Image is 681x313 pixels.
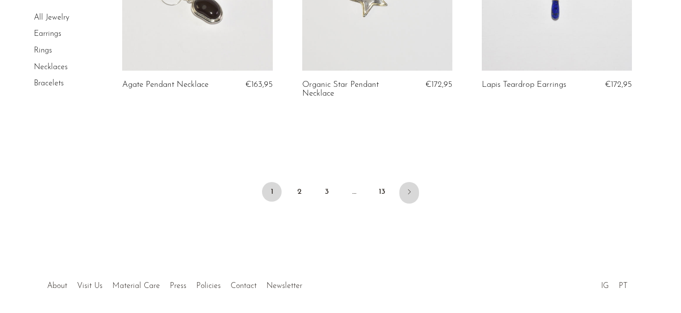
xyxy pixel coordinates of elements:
[34,63,68,71] a: Necklaces
[245,80,273,89] span: €163,95
[289,182,309,202] a: 2
[34,14,69,22] a: All Jewelry
[317,182,337,202] a: 3
[122,80,209,89] a: Agate Pendant Necklace
[34,79,64,87] a: Bracelets
[601,282,609,290] a: IG
[170,282,186,290] a: Press
[47,282,67,290] a: About
[302,80,401,99] a: Organic Star Pendant Necklace
[399,182,419,204] a: Next
[196,282,221,290] a: Policies
[34,30,61,38] a: Earrings
[42,274,307,293] ul: Quick links
[344,182,364,202] span: …
[262,182,282,202] span: 1
[372,182,392,202] a: 13
[619,282,628,290] a: PT
[596,274,632,293] ul: Social Medias
[77,282,103,290] a: Visit Us
[231,282,257,290] a: Contact
[425,80,452,89] span: €172,95
[482,80,566,89] a: Lapis Teardrop Earrings
[605,80,632,89] span: €172,95
[112,282,160,290] a: Material Care
[34,47,52,54] a: Rings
